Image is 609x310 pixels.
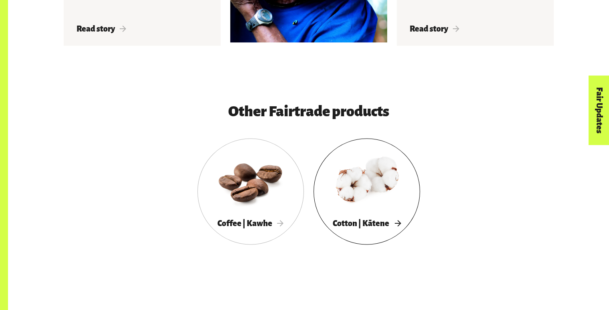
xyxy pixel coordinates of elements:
h3: Other Fairtrade products [105,103,512,119]
span: Read story [76,24,127,33]
span: Read story [410,24,460,33]
a: Cotton | Kātene [314,138,420,244]
span: Coffee | Kawhe [217,219,284,227]
span: Cotton | Kātene [333,219,401,227]
a: Coffee | Kawhe [197,138,304,244]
